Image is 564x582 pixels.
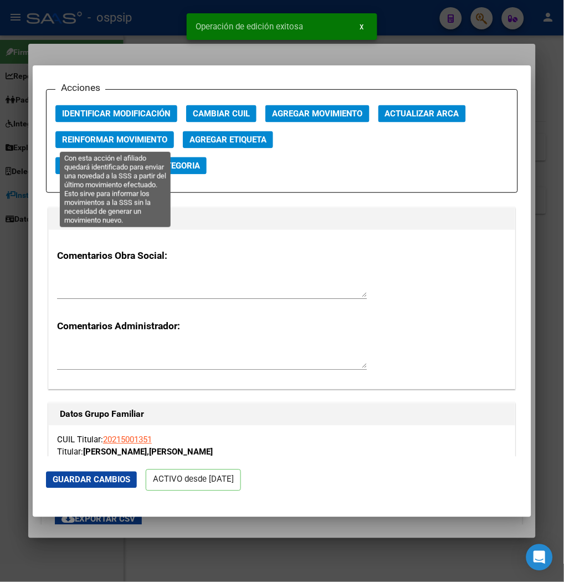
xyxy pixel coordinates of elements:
[186,105,257,122] button: Cambiar CUIL
[55,157,140,175] button: Vencimiento PMI
[53,475,130,485] span: Guardar Cambios
[57,319,507,334] h3: Comentarios Administrador:
[272,109,363,119] span: Agregar Movimiento
[385,109,459,119] span: Actualizar ARCA
[360,22,364,32] span: x
[62,135,167,145] span: Reinformar Movimiento
[55,105,177,122] button: Identificar Modificación
[526,544,553,571] div: Open Intercom Messenger
[103,435,152,445] a: 20215001351
[193,109,250,119] span: Cambiar CUIL
[55,131,174,149] button: Reinformar Movimiento
[351,17,373,37] button: x
[183,131,273,149] button: Agregar Etiqueta
[62,109,171,119] span: Identificar Modificación
[265,105,370,122] button: Agregar Movimiento
[57,248,507,263] h3: Comentarios Obra Social:
[156,161,200,171] span: Categoria
[83,447,213,457] strong: [PERSON_NAME] [PERSON_NAME]
[149,157,207,175] button: Categoria
[57,434,507,459] div: CUIL Titular: Titular:
[189,135,266,145] span: Agregar Etiqueta
[60,408,504,421] h1: Datos Grupo Familiar
[60,212,504,226] h1: Sección Comentarios
[147,447,149,457] span: ,
[196,21,303,32] span: Operación de edición exitosa
[62,161,134,171] span: Vencimiento PMI
[55,81,105,95] h3: Acciones
[378,105,466,122] button: Actualizar ARCA
[146,469,241,491] p: ACTIVO desde [DATE]
[46,472,137,488] button: Guardar Cambios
